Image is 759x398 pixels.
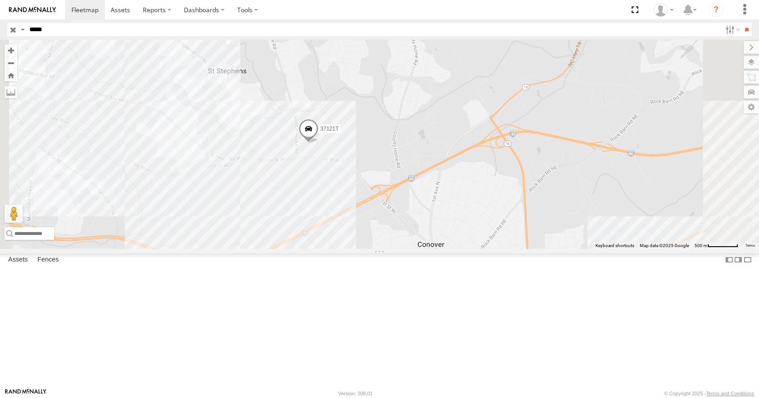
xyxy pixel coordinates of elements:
[745,243,755,247] a: Terms (opens in new tab)
[692,243,741,249] button: Map Scale: 500 m per 64 pixels
[5,56,17,69] button: Zoom out
[694,243,707,248] span: 500 m
[709,3,723,17] i: ?
[5,44,17,56] button: Zoom in
[706,391,754,396] a: Terms and Conditions
[5,86,17,98] label: Measure
[640,243,689,248] span: Map data ©2025 Google
[743,253,752,267] label: Hide Summary Table
[595,243,634,249] button: Keyboard shortcuts
[744,101,759,113] label: Map Settings
[338,391,373,396] div: Version: 308.01
[5,69,17,81] button: Zoom Home
[19,23,26,36] label: Search Query
[320,126,339,132] span: 37121T
[725,253,734,267] label: Dock Summary Table to the Left
[5,205,23,223] button: Drag Pegman onto the map to open Street View
[734,253,743,267] label: Dock Summary Table to the Right
[5,389,47,398] a: Visit our Website
[33,254,63,267] label: Fences
[722,23,741,36] label: Search Filter Options
[664,391,754,396] div: © Copyright 2025 -
[9,7,56,13] img: rand-logo.svg
[4,254,32,267] label: Assets
[651,3,677,17] div: Summer Walker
